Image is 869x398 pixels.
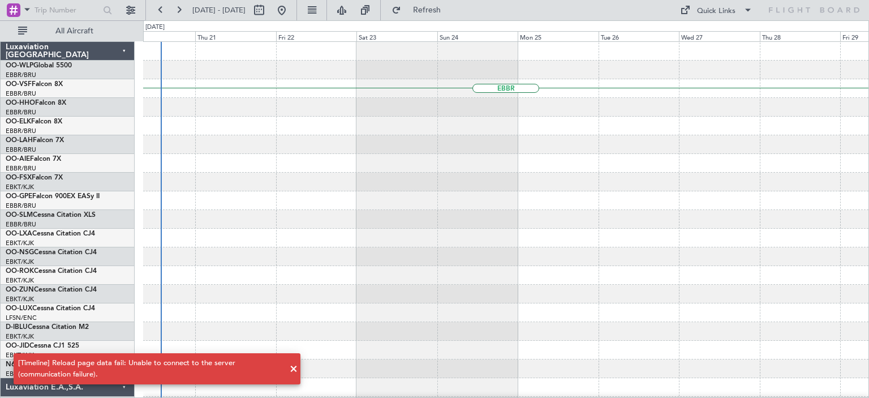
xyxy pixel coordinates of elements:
a: OO-LUXCessna Citation CJ4 [6,305,95,312]
div: Fri 22 [276,31,357,41]
span: OO-AIE [6,156,30,162]
div: Thu 21 [195,31,276,41]
a: EBBR/BRU [6,71,36,79]
div: Mon 25 [518,31,599,41]
a: OO-GPEFalcon 900EX EASy II [6,193,100,200]
span: D-IBLU [6,324,28,331]
a: D-IBLUCessna Citation M2 [6,324,89,331]
a: EBBR/BRU [6,145,36,154]
div: Tue 26 [599,31,679,41]
a: OO-LXACessna Citation CJ4 [6,230,95,237]
span: OO-LUX [6,305,32,312]
a: EBKT/KJK [6,258,34,266]
button: Quick Links [674,1,758,19]
span: OO-SLM [6,212,33,219]
a: EBBR/BRU [6,89,36,98]
a: OO-ELKFalcon 8X [6,118,62,125]
div: Sat 23 [356,31,437,41]
div: [DATE] [145,23,165,32]
a: OO-VSFFalcon 8X [6,81,63,88]
a: OO-HHOFalcon 8X [6,100,66,106]
a: OO-ROKCessna Citation CJ4 [6,268,97,275]
div: Quick Links [697,6,735,17]
a: EBBR/BRU [6,127,36,135]
span: [DATE] - [DATE] [192,5,246,15]
span: Refresh [403,6,451,14]
span: OO-LAH [6,137,33,144]
a: EBBR/BRU [6,202,36,210]
div: Wed 27 [679,31,760,41]
a: OO-NSGCessna Citation CJ4 [6,249,97,256]
a: LFSN/ENC [6,314,37,322]
button: All Aircraft [12,22,123,40]
a: EBKT/KJK [6,239,34,247]
span: OO-NSG [6,249,34,256]
span: OO-FSX [6,174,32,181]
span: OO-HHO [6,100,35,106]
a: EBKT/KJK [6,276,34,285]
button: Refresh [386,1,454,19]
span: OO-GPE [6,193,32,200]
a: OO-FSXFalcon 7X [6,174,63,181]
span: OO-ZUN [6,286,34,293]
a: EBKT/KJK [6,183,34,191]
span: OO-ROK [6,268,34,275]
a: EBKT/KJK [6,295,34,303]
a: OO-SLMCessna Citation XLS [6,212,96,219]
a: EBBR/BRU [6,108,36,117]
span: All Aircraft [29,27,119,35]
a: OO-ZUNCessna Citation CJ4 [6,286,97,293]
a: EBBR/BRU [6,220,36,229]
span: OO-VSF [6,81,32,88]
span: OO-LXA [6,230,32,237]
a: EBBR/BRU [6,164,36,173]
span: OO-ELK [6,118,31,125]
a: OO-WLPGlobal 5500 [6,62,72,69]
div: Thu 28 [760,31,841,41]
span: OO-WLP [6,62,33,69]
div: [Timeline] Reload page data fail: Unable to connect to the server (communication failure). [18,358,283,380]
input: Trip Number [35,2,100,19]
div: Sun 24 [437,31,518,41]
a: EBKT/KJK [6,332,34,341]
a: OO-AIEFalcon 7X [6,156,61,162]
div: Wed 20 [115,31,196,41]
a: OO-LAHFalcon 7X [6,137,64,144]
